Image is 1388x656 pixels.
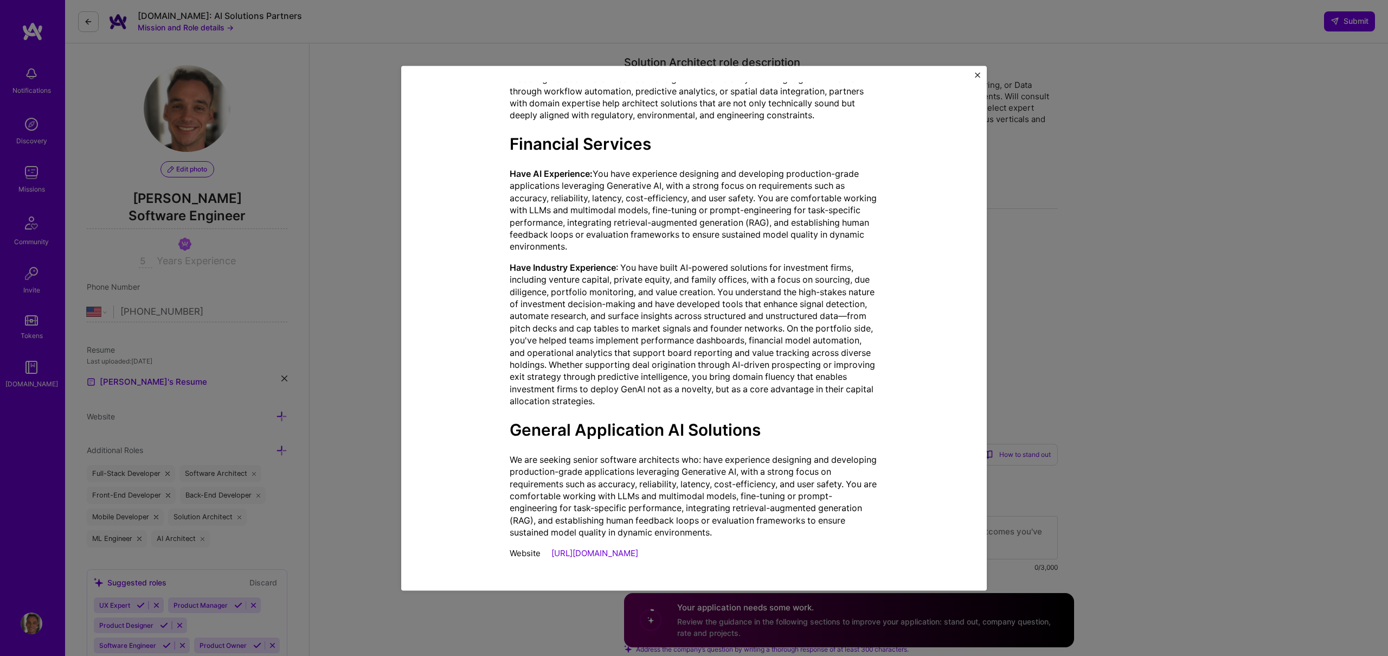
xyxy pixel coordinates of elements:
strong: Have AI Experience: [510,168,593,179]
p: : You have built AI-powered solutions for investment firms, including venture capital, private eq... [510,262,878,407]
strong: Have Industry Experience [510,262,616,273]
strong: General Application AI Solutions [510,421,761,440]
h2: Financial Services [510,135,878,155]
p: We are seeking senior software architects who: have experience designing and developing productio... [510,454,878,539]
button: Close [975,72,980,84]
span: Website [510,548,541,558]
p: You have experience designing and developing production-grade applications leveraging Generative ... [510,168,878,253]
a: [URL][DOMAIN_NAME] [551,548,638,558]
